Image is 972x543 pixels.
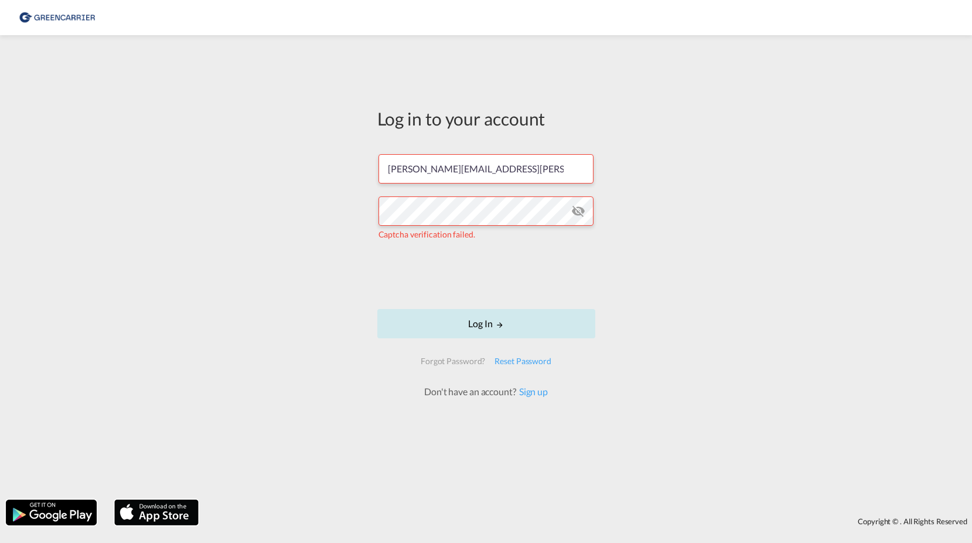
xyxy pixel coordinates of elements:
div: Forgot Password? [416,351,490,372]
a: Sign up [516,386,548,397]
iframe: reCAPTCHA [397,252,575,297]
img: apple.png [113,498,200,527]
input: Enter email/phone number [378,154,594,184]
div: Copyright © . All Rights Reserved [204,511,972,531]
img: 8cf206808afe11efa76fcd1e3d746489.png [18,5,97,31]
div: Don't have an account? [411,385,561,398]
button: LOGIN [377,309,595,338]
span: Captcha verification failed. [378,229,475,239]
div: Log in to your account [377,106,595,131]
img: google.png [5,498,98,527]
md-icon: icon-eye-off [571,204,585,218]
div: Reset Password [490,351,556,372]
